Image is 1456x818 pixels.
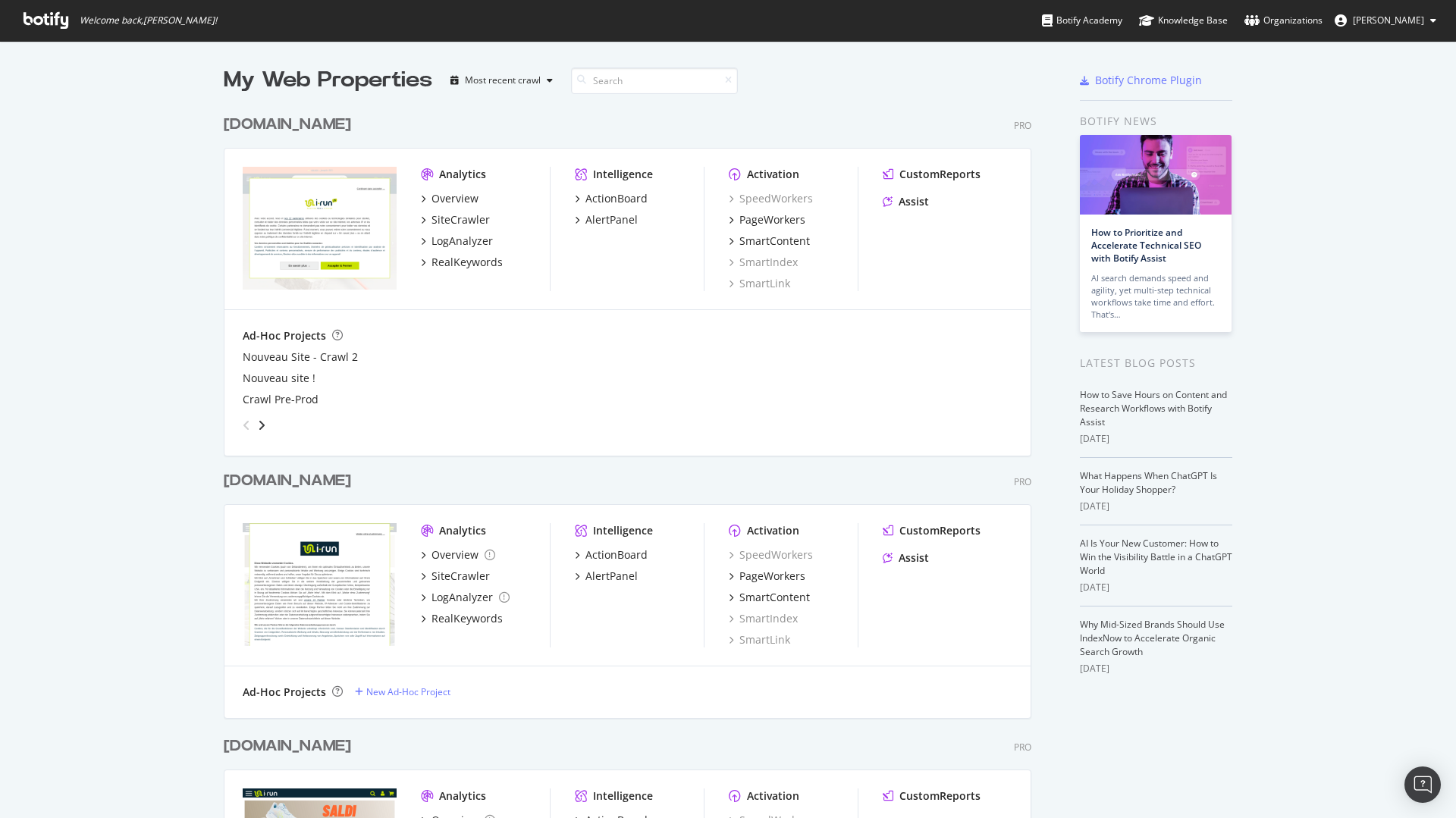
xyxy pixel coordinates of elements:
[739,590,810,605] div: SmartContent
[575,569,638,584] a: AlertPanel
[729,547,813,563] div: SpeedWorkers
[1080,500,1232,513] div: [DATE]
[899,788,981,804] div: CustomReports
[1080,388,1227,428] a: How to Save Hours on Content and Research Workflows with Botify Assist
[593,167,653,182] div: Intelligence
[243,371,315,386] div: Nouveau site !
[421,611,503,626] a: RealKeywords
[224,65,432,96] div: My Web Properties
[585,547,648,563] div: ActionBoard
[439,788,486,804] div: Analytics
[899,550,929,566] div: Assist
[256,418,267,433] div: angle-right
[1244,13,1323,28] div: Organizations
[739,212,805,227] div: PageWorkers
[431,191,479,206] div: Overview
[431,569,490,584] div: SiteCrawler
[585,569,638,584] div: AlertPanel
[729,276,790,291] a: SmartLink
[243,392,318,407] a: Crawl Pre-Prod
[243,349,358,365] a: Nouveau Site - Crawl 2
[729,632,790,647] a: SmartLink
[431,212,490,227] div: SiteCrawler
[1139,13,1228,28] div: Knowledge Base
[465,76,541,85] div: Most recent crawl
[747,167,799,182] div: Activation
[444,68,559,92] button: Most recent crawl
[421,191,479,206] a: Overview
[421,233,493,249] a: LogAnalyzer
[1091,226,1201,265] a: How to Prioritize and Accelerate Technical SEO with Botify Assist
[899,523,981,538] div: CustomReports
[1091,272,1220,321] div: AI search demands speed and agility, yet multi-step technical workflows take time and effort. Tha...
[883,167,981,182] a: CustomReports
[729,569,805,584] a: PageWorkers
[1080,113,1232,130] div: Botify news
[243,328,326,343] div: Ad-Hoc Projects
[1080,432,1232,446] div: [DATE]
[575,212,638,227] a: AlertPanel
[421,569,490,584] a: SiteCrawler
[431,255,503,270] div: RealKeywords
[224,470,351,492] div: [DOMAIN_NAME]
[224,470,357,492] a: [DOMAIN_NAME]
[739,569,805,584] div: PageWorkers
[575,191,648,206] a: ActionBoard
[729,191,813,206] a: SpeedWorkers
[1404,766,1441,803] div: Open Intercom Messenger
[883,194,929,209] a: Assist
[366,685,450,698] div: New Ad-Hoc Project
[883,788,981,804] a: CustomReports
[747,523,799,538] div: Activation
[593,523,653,538] div: Intelligence
[883,523,981,538] a: CustomReports
[431,547,479,563] div: Overview
[729,611,798,626] a: SmartIndex
[1080,581,1232,594] div: [DATE]
[575,547,648,563] a: ActionBoard
[1080,469,1217,496] a: What Happens When ChatGPT Is Your Holiday Shopper?
[1095,73,1202,88] div: Botify Chrome Plugin
[739,233,810,249] div: SmartContent
[421,212,490,227] a: SiteCrawler
[431,590,493,605] div: LogAnalyzer
[1080,355,1232,371] div: Latest Blog Posts
[421,255,503,270] a: RealKeywords
[1014,119,1031,132] div: Pro
[1080,662,1232,675] div: [DATE]
[421,547,495,563] a: Overview
[729,233,810,249] a: SmartContent
[729,590,810,605] a: SmartContent
[237,413,256,437] div: angle-left
[729,255,798,270] a: SmartIndex
[431,233,493,249] div: LogAnalyzer
[1080,618,1225,658] a: Why Mid-Sized Brands Should Use IndexNow to Accelerate Organic Search Growth
[899,167,981,182] div: CustomReports
[243,167,397,290] img: i-run.fr
[1014,741,1031,754] div: Pro
[243,685,326,700] div: Ad-Hoc Projects
[585,212,638,227] div: AlertPanel
[421,590,510,605] a: LogAnalyzer
[431,611,503,626] div: RealKeywords
[747,788,799,804] div: Activation
[224,114,351,136] div: [DOMAIN_NAME]
[883,550,929,566] a: Assist
[224,735,357,757] a: [DOMAIN_NAME]
[899,194,929,209] div: Assist
[224,114,357,136] a: [DOMAIN_NAME]
[1042,13,1122,28] div: Botify Academy
[571,67,738,94] input: Search
[593,788,653,804] div: Intelligence
[1080,537,1232,577] a: AI Is Your New Customer: How to Win the Visibility Battle in a ChatGPT World
[1353,14,1424,27] span: joanna duchesne
[439,523,486,538] div: Analytics
[355,685,450,698] a: New Ad-Hoc Project
[729,212,805,227] a: PageWorkers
